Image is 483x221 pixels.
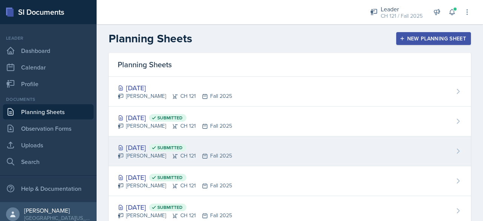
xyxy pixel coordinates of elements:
a: Dashboard [3,43,94,58]
a: Calendar [3,60,94,75]
div: [PERSON_NAME] CH 121 Fall 2025 [118,212,232,219]
span: Submitted [157,145,183,151]
div: New Planning Sheet [401,36,466,42]
a: Profile [3,76,94,91]
button: New Planning Sheet [396,32,471,45]
a: [DATE] Submitted [PERSON_NAME]CH 121Fall 2025 [109,107,471,136]
span: Submitted [157,204,183,210]
div: Help & Documentation [3,181,94,196]
div: [PERSON_NAME] CH 121 Fall 2025 [118,182,232,190]
a: [DATE] Submitted [PERSON_NAME]CH 121Fall 2025 [109,166,471,196]
div: [PERSON_NAME] CH 121 Fall 2025 [118,152,232,160]
div: [PERSON_NAME] [24,207,91,214]
a: [DATE] [PERSON_NAME]CH 121Fall 2025 [109,77,471,107]
span: Submitted [157,115,183,121]
h2: Planning Sheets [109,32,192,45]
div: [PERSON_NAME] CH 121 Fall 2025 [118,92,232,100]
div: [PERSON_NAME] CH 121 Fall 2025 [118,122,232,130]
div: [DATE] [118,83,232,93]
div: [DATE] [118,172,232,182]
div: [DATE] [118,202,232,212]
div: [DATE] [118,142,232,153]
span: Submitted [157,175,183,181]
a: Observation Forms [3,121,94,136]
a: [DATE] Submitted [PERSON_NAME]CH 121Fall 2025 [109,136,471,166]
div: Leader [3,35,94,42]
div: Planning Sheets [109,53,471,77]
a: Uploads [3,138,94,153]
div: CH 121 / Fall 2025 [381,12,423,20]
div: Leader [381,5,423,14]
a: Planning Sheets [3,104,94,119]
div: [DATE] [118,113,232,123]
a: Search [3,154,94,169]
div: Documents [3,96,94,103]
